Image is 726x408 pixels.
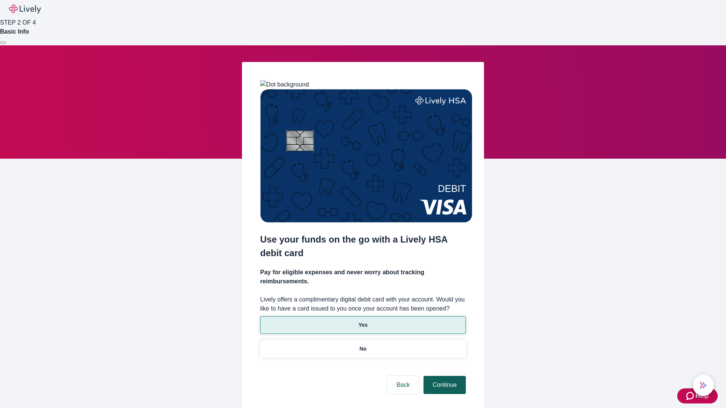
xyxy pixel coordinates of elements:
p: Yes [358,321,368,329]
button: Continue [423,376,466,394]
button: Back [387,376,419,394]
svg: Zendesk support icon [686,391,695,400]
h4: Pay for eligible expenses and never worry about tracking reimbursements. [260,268,466,286]
img: Dot background [260,80,309,89]
button: No [260,340,466,358]
h2: Use your funds on the go with a Lively HSA debit card [260,233,466,260]
button: Yes [260,316,466,334]
button: chat [693,375,714,396]
label: Lively offers a complimentary digital debit card with your account. Would you like to have a card... [260,295,466,313]
p: No [360,345,367,353]
button: Zendesk support iconHelp [677,388,718,403]
span: Help [695,391,709,400]
svg: Lively AI Assistant [700,382,707,389]
img: Debit card [260,89,472,223]
img: Lively [9,5,41,14]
